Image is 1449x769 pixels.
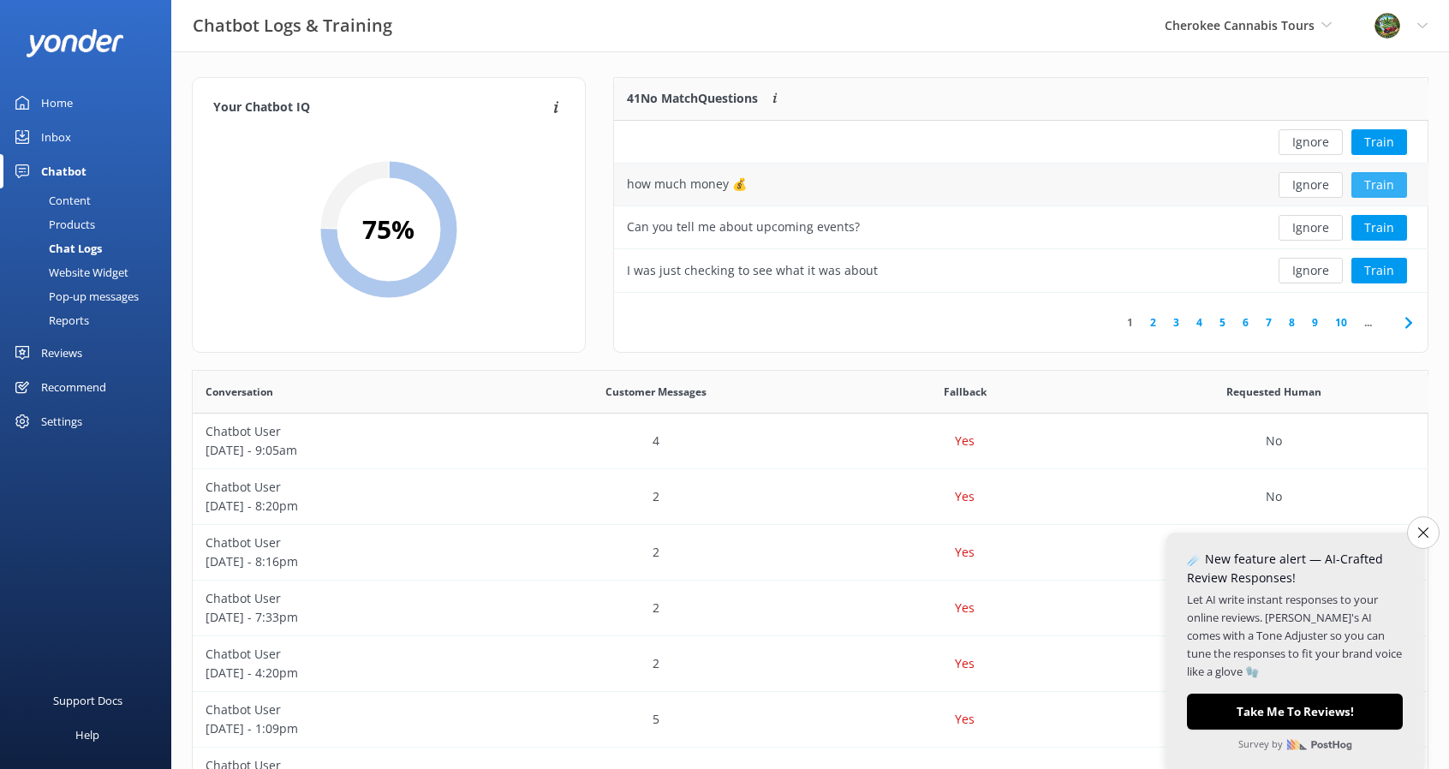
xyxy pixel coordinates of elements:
[1356,314,1380,331] span: ...
[206,608,489,627] p: [DATE] - 7:33pm
[10,212,171,236] a: Products
[41,154,86,188] div: Chatbot
[1226,384,1321,400] span: Requested Human
[1303,314,1327,331] a: 9
[1142,314,1165,331] a: 2
[653,710,659,729] p: 5
[10,236,171,260] a: Chat Logs
[955,487,975,506] p: Yes
[206,719,489,738] p: [DATE] - 1:09pm
[653,432,659,450] p: 4
[614,121,1428,164] div: row
[53,683,122,718] div: Support Docs
[10,212,95,236] div: Products
[10,236,102,260] div: Chat Logs
[10,308,171,332] a: Reports
[1280,314,1303,331] a: 8
[41,86,73,120] div: Home
[1351,215,1407,241] button: Train
[1188,314,1211,331] a: 4
[1351,258,1407,283] button: Train
[206,534,489,552] p: Chatbot User
[627,89,758,108] p: 41 No Match Questions
[1266,432,1282,450] p: No
[1351,129,1407,155] button: Train
[206,645,489,664] p: Chatbot User
[213,98,548,117] h4: Your Chatbot IQ
[1351,172,1407,198] button: Train
[955,710,975,729] p: Yes
[1211,314,1234,331] a: 5
[653,487,659,506] p: 2
[614,206,1428,249] div: row
[1279,129,1343,155] button: Ignore
[206,552,489,571] p: [DATE] - 8:16pm
[193,525,1428,581] div: row
[614,249,1428,292] div: row
[26,29,124,57] img: yonder-white-logo.png
[10,308,89,332] div: Reports
[10,188,171,212] a: Content
[1279,258,1343,283] button: Ignore
[653,654,659,673] p: 2
[1279,215,1343,241] button: Ignore
[193,636,1428,692] div: row
[1165,17,1315,33] span: Cherokee Cannabis Tours
[627,261,878,280] div: I was just checking to see what it was about
[1266,487,1282,506] p: No
[41,370,106,404] div: Recommend
[10,284,139,308] div: Pop-up messages
[41,404,82,438] div: Settings
[1257,314,1280,331] a: 7
[206,497,489,516] p: [DATE] - 8:20pm
[955,599,975,617] p: Yes
[1165,314,1188,331] a: 3
[944,384,987,400] span: Fallback
[10,284,171,308] a: Pop-up messages
[1327,314,1356,331] a: 10
[1234,314,1257,331] a: 6
[41,336,82,370] div: Reviews
[653,599,659,617] p: 2
[75,718,99,752] div: Help
[193,414,1428,469] div: row
[10,260,171,284] a: Website Widget
[653,543,659,562] p: 2
[614,164,1428,206] div: row
[193,469,1428,525] div: row
[206,664,489,683] p: [DATE] - 4:20pm
[10,260,128,284] div: Website Widget
[1279,172,1343,198] button: Ignore
[1374,13,1400,39] img: 789-1755618753.png
[206,422,489,441] p: Chatbot User
[206,478,489,497] p: Chatbot User
[206,589,489,608] p: Chatbot User
[193,692,1428,748] div: row
[955,543,975,562] p: Yes
[955,432,975,450] p: Yes
[362,209,414,250] h2: 75 %
[193,12,392,39] h3: Chatbot Logs & Training
[206,441,489,460] p: [DATE] - 9:05am
[614,121,1428,292] div: grid
[206,700,489,719] p: Chatbot User
[10,188,91,212] div: Content
[41,120,71,154] div: Inbox
[627,218,860,236] div: Can you tell me about upcoming events?
[627,175,747,194] div: how much money 💰
[955,654,975,673] p: Yes
[1118,314,1142,331] a: 1
[605,384,707,400] span: Customer Messages
[193,581,1428,636] div: row
[206,384,273,400] span: Conversation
